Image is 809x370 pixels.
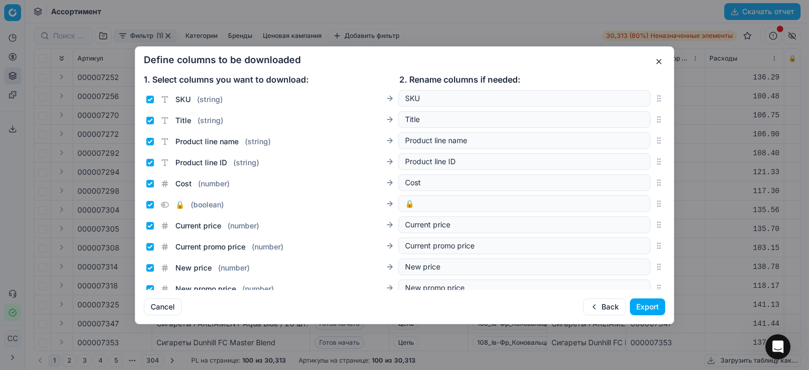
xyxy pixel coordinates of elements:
button: Отправить сообщение… [181,285,198,302]
button: Start recording [67,289,75,298]
font: 🕒 [17,51,26,59]
span: New price [175,263,212,273]
span: ( number ) [242,284,274,294]
div: Повторюсь, скоро повернемся с ответом [8,123,173,156]
span: ( string ) [245,136,271,147]
font: Мария [57,78,81,85]
span: ( string ) [233,157,259,168]
span: ( number ) [198,178,230,189]
img: Изображение профиля для Марии [43,76,54,87]
img: Изображение профиля для Марии [30,6,47,23]
div: Мария говорит… [8,123,202,157]
iframe: Интерком-чат в режиме реального времени [765,334,791,359]
span: ( number ) [252,242,283,252]
font: присоединилась к беседе [81,78,167,85]
div: Доброго дня, Светлано! Чтобы получить доступ к глобальной сети, необходим дополнительный доступ. ... [8,234,173,308]
span: ( number ) [228,221,259,231]
div: Мария говорит… [8,157,202,219]
span: ( boolean ) [191,199,224,210]
span: Product line name [175,136,239,147]
div: Доброго дня! [8,99,77,122]
button: Загрузить вложение [50,289,58,298]
div: Закрывать [185,4,204,23]
font: Активный [51,14,87,22]
button: Дом [165,4,185,24]
textarea: Сообщение… [9,267,202,285]
font: тысяча лет [26,51,73,59]
span: Current price [175,221,221,231]
span: New promo price [175,284,236,294]
span: Current promo price [175,242,245,252]
button: возвращаться [7,4,27,24]
font: [EMAIL_ADDRESS][DOMAIN_NAME] [17,14,101,33]
font: 12 сентября [83,219,127,227]
button: Cancel [144,298,182,315]
span: ( string ) [198,115,223,126]
span: ( string ) [197,94,223,105]
font: Доброго дня, Светлано! Чтобы получить доступ к глобальной сети, необходим дополнительный доступ. ... [17,241,162,301]
div: Мария говорит… [8,99,202,123]
button: Export [630,298,665,315]
div: Мария говорит… [8,234,202,332]
span: ( number ) [218,263,250,273]
font: Звичайний час отзова [17,40,103,48]
button: Back [583,298,626,315]
h2: Define columns to be downloaded [144,55,665,65]
font: Доброго дня! [17,106,69,114]
div: Мария говорит… [8,75,202,99]
span: Product line ID [175,157,227,168]
div: 1. Select columns you want to download: [144,73,399,86]
font: Можете [PERSON_NAME] вы подтвердить, что вы являетесь лидером глобальной мировой кампании? [17,164,140,204]
div: Можете [PERSON_NAME] вы подтвердить, что вы являетесь лидером глобальной мировой кампании? [8,157,173,211]
font: Повторюсь, скоро повернемся с ответом [17,130,141,149]
span: Title [175,115,191,126]
span: Cost [175,178,192,189]
font: Мария [51,5,78,13]
span: SKU [175,94,191,105]
div: 2. Rename columns if needed: [399,73,655,86]
button: Выбор эмодзи [16,289,25,298]
span: 🔒 [175,199,184,210]
button: Выбор GIF-файлов [33,289,42,298]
